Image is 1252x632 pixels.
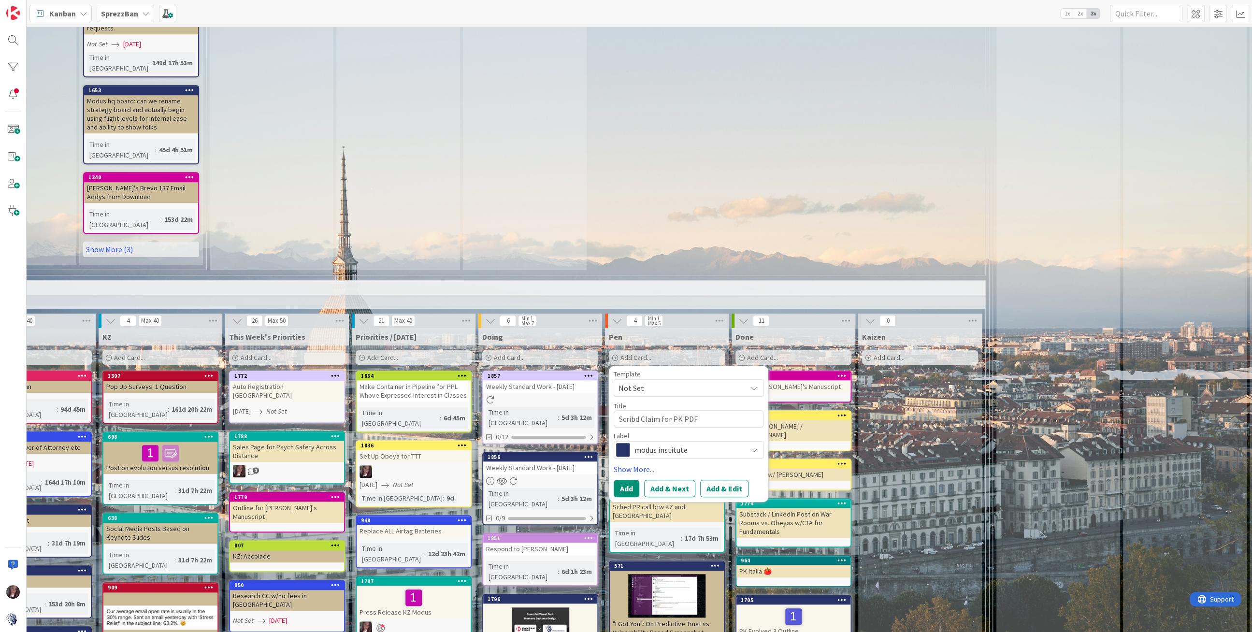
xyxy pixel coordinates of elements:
[102,332,112,342] span: KZ
[483,453,597,474] div: 1856Weekly Standard Work - [DATE]
[233,406,251,417] span: [DATE]
[521,321,533,326] div: Max 7
[741,597,850,603] div: 1705
[20,1,44,13] span: Support
[84,182,198,203] div: [PERSON_NAME]'s Brevo 137 Email Addys from Download
[103,522,217,544] div: Social Media Posts Based on Keynote Slides
[168,404,169,415] span: :
[614,410,763,428] textarea: Scribd Claim for PK PDF
[444,493,457,503] div: 9d
[46,599,88,609] div: 153d 20h 8m
[360,465,372,478] img: TD
[229,371,345,423] a: 1772Auto Registration [GEOGRAPHIC_DATA][DATE]Not Set
[230,541,344,550] div: 807
[103,432,217,441] div: 698
[108,373,217,379] div: 1307
[367,353,398,362] span: Add Card...
[148,57,150,68] span: :
[357,450,471,462] div: Set Up Obeya for TTT
[357,465,471,478] div: TD
[741,460,850,467] div: 1770
[87,139,155,160] div: Time in [GEOGRAPHIC_DATA]
[357,516,471,537] div: 948Replace ALL Airtag Batteries
[483,595,597,603] div: 1796
[609,491,725,553] a: 1780Sched PR call btw KZ and [GEOGRAPHIC_DATA]Time in [GEOGRAPHIC_DATA]:17d 7h 53m
[614,432,629,439] span: Label
[103,441,217,474] div: Post on evolution versus resolution
[169,404,215,415] div: 161d 20h 22m
[357,441,471,462] div: 1836Set Up Obeya for TTT
[230,550,344,562] div: KZ: Accolade
[234,373,344,379] div: 1772
[741,412,850,419] div: 1769
[736,460,850,481] div: 1770Schedule w/ [PERSON_NAME]
[736,380,850,393] div: Read [PERSON_NAME]'s Manuscript
[373,315,389,327] span: 21
[735,410,851,451] a: 1769PAS [PERSON_NAME] / [PERSON_NAME]
[426,548,468,559] div: 12d 23h 42m
[361,517,471,524] div: 948
[741,373,850,379] div: 1778
[521,316,532,321] div: Min 1
[736,411,850,441] div: 1769PAS [PERSON_NAME] / [PERSON_NAME]
[150,57,195,68] div: 149d 17h 53m
[488,454,597,460] div: 1856
[735,459,851,490] a: 1770Schedule w/ [PERSON_NAME]
[559,493,594,504] div: 5d 3h 12m
[230,493,344,502] div: 1779
[681,533,682,544] span: :
[102,513,218,575] a: 638Social Media Posts Based on Keynote SlidesTime in [GEOGRAPHIC_DATA]:31d 7h 22m
[157,144,195,155] div: 45d 4h 51m
[360,543,424,564] div: Time in [GEOGRAPHIC_DATA]
[233,616,254,625] i: Not Set
[735,498,851,547] a: 1774Substack / LinkedIn Post on War Rooms vs. Obeyas w/CTA for Fundamentals
[357,577,471,618] div: 1707Press Release KZ Modus
[106,549,174,571] div: Time in [GEOGRAPHIC_DATA]
[234,582,344,589] div: 950
[162,214,195,225] div: 153d 22m
[620,353,651,362] span: Add Card...
[176,555,215,565] div: 31d 7h 22m
[103,380,217,393] div: Pop Up Surveys: 1 Question
[559,566,594,577] div: 6d 1h 23m
[614,562,724,569] div: 571
[736,499,850,508] div: 1774
[753,315,769,327] span: 11
[106,399,168,420] div: Time in [GEOGRAPHIC_DATA]
[234,433,344,440] div: 1788
[230,432,344,462] div: 1788Sales Page for Psych Safety Across Distance
[108,584,217,591] div: 909
[103,372,217,380] div: 1307
[88,174,198,181] div: 1340
[357,516,471,525] div: 948
[230,372,344,380] div: 1772
[1110,5,1182,22] input: Quick Filter...
[559,412,594,423] div: 5d 3h 12m
[84,173,198,203] div: 1340[PERSON_NAME]'s Brevo 137 Email Addys from Download
[644,480,695,497] button: Add & Next
[141,318,159,323] div: Max 40
[614,371,641,377] span: Template
[43,477,88,488] div: 164d 17h 10m
[230,581,344,611] div: 950Research CC w/no fees in [GEOGRAPHIC_DATA]
[114,353,145,362] span: Add Card...
[488,596,597,603] div: 1796
[1074,9,1087,18] span: 2x
[102,371,218,424] a: 1307Pop Up Surveys: 1 QuestionTime in [GEOGRAPHIC_DATA]:161d 20h 22m
[614,402,626,410] label: Title
[230,372,344,402] div: 1772Auto Registration [GEOGRAPHIC_DATA]
[736,468,850,481] div: Schedule w/ [PERSON_NAME]
[486,561,558,582] div: Time in [GEOGRAPHIC_DATA]
[610,492,724,522] div: 1780Sched PR call btw KZ and [GEOGRAPHIC_DATA]
[682,533,721,544] div: 17d 7h 53m
[736,556,850,577] div: 964PK Italia 🍅
[108,433,217,440] div: 698
[393,480,414,489] i: Not Set
[49,8,76,19] span: Kanban
[488,373,597,379] div: 1857
[1087,9,1100,18] span: 3x
[736,411,850,420] div: 1769
[356,371,472,432] a: 1854Make Container in Pipeline for PPL Whove Expressed Interest in ClassesTime in [GEOGRAPHIC_DAT...
[496,513,505,523] span: 0/9
[610,561,724,570] div: 571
